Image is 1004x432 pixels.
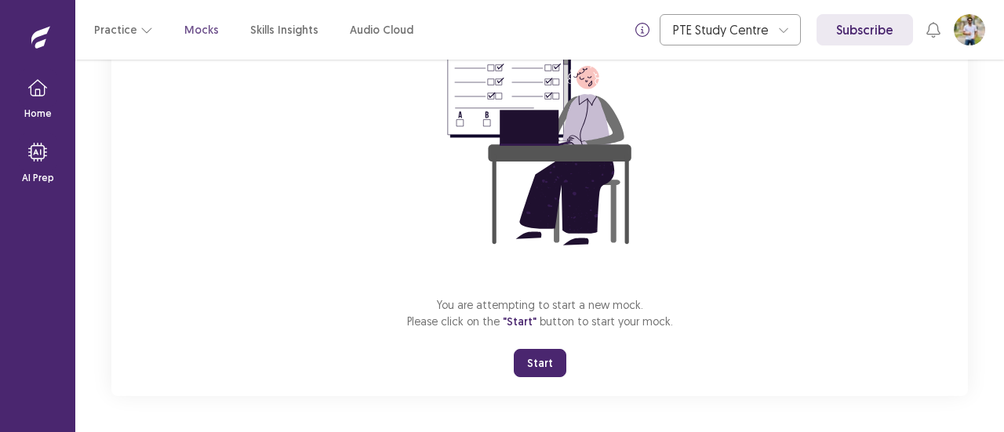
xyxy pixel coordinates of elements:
a: Audio Cloud [350,22,413,38]
a: Subscribe [817,14,913,45]
div: PTE Study Centre [673,15,770,45]
button: Practice [94,16,153,44]
p: Home [24,107,52,121]
a: Skills Insights [250,22,318,38]
span: "Start" [503,314,537,329]
a: Mocks [184,22,219,38]
p: You are attempting to start a new mock. Please click on the button to start your mock. [407,296,673,330]
button: Start [514,349,566,377]
button: User Profile Image [954,14,985,45]
button: info [628,16,657,44]
p: AI Prep [22,171,54,185]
